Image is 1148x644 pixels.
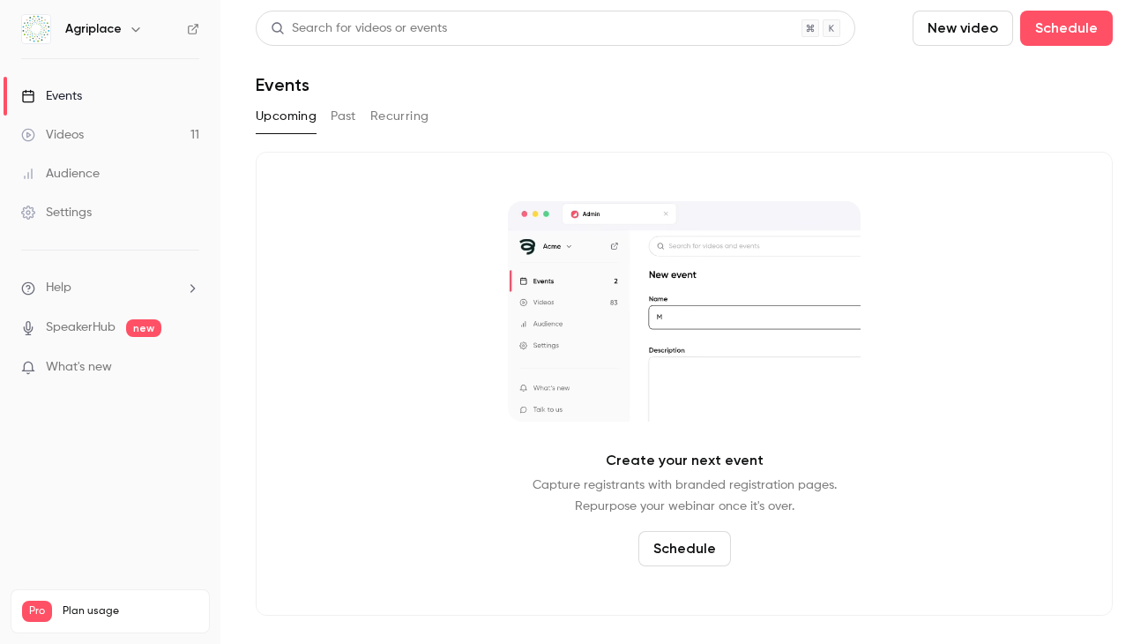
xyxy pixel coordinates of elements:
[638,531,731,566] button: Schedule
[178,360,199,376] iframe: Noticeable Trigger
[913,11,1013,46] button: New video
[370,102,429,131] button: Recurring
[22,15,50,43] img: Agriplace
[331,102,356,131] button: Past
[63,604,198,618] span: Plan usage
[126,319,161,337] span: new
[271,19,447,38] div: Search for videos or events
[256,74,309,95] h1: Events
[46,279,71,297] span: Help
[65,20,122,38] h6: Agriplace
[46,358,112,377] span: What's new
[21,126,84,144] div: Videos
[606,450,764,471] p: Create your next event
[21,279,199,297] li: help-dropdown-opener
[46,318,116,337] a: SpeakerHub
[533,475,837,517] p: Capture registrants with branded registration pages. Repurpose your webinar once it's over.
[1020,11,1113,46] button: Schedule
[21,204,92,221] div: Settings
[22,601,52,622] span: Pro
[256,102,317,131] button: Upcoming
[21,165,100,183] div: Audience
[21,87,82,105] div: Events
